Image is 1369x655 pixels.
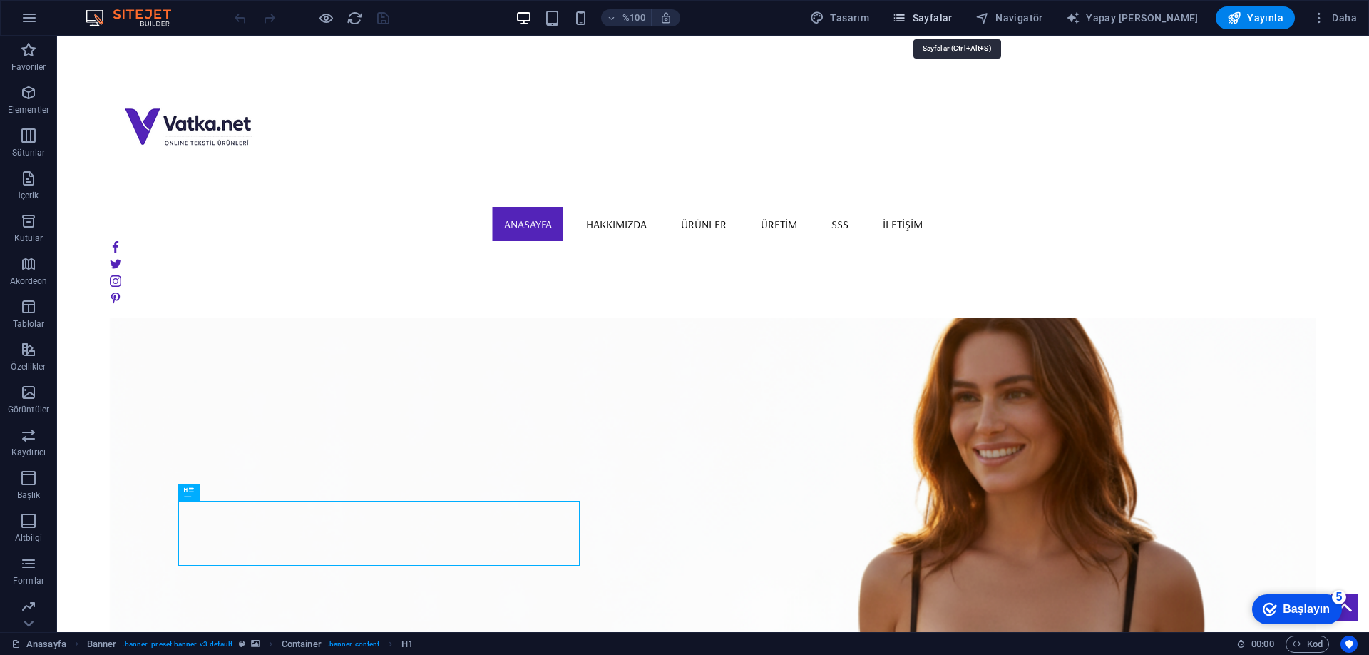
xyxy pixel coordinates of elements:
font: Özellikler [11,362,46,372]
button: Önizleme modundan çıkıp düzenlemeye devam etmek için buraya tıklayın [317,9,334,26]
font: Başlayın [53,16,100,28]
h6: Oturum süresi [1236,636,1274,653]
font: Kutular [14,233,43,243]
button: %100 [601,9,652,26]
font: Yayınla [1247,12,1283,24]
font: Daha [1332,12,1357,24]
button: Kullanıcı merkezli [1340,636,1358,653]
font: Kaydırıcı [11,447,46,457]
font: Altbilgi [15,533,43,543]
img: Editör Logosu [82,9,189,26]
button: Daha [1306,6,1363,29]
font: Başlık [17,490,41,500]
font: Elementler [8,105,49,115]
font: Kod [1307,639,1323,649]
button: Yapay [PERSON_NAME] [1060,6,1204,29]
button: Tasarım [804,6,875,29]
font: Akordeon [10,276,48,286]
button: yeniden yükle [346,9,363,26]
button: Yayınla [1216,6,1295,29]
span: Click to select. Double-click to edit [401,636,413,653]
i: Sayfayı yeniden yükle [347,10,363,26]
button: Sayfalar [886,6,958,29]
font: Favoriler [11,62,46,72]
font: Yapay [PERSON_NAME] [1086,12,1199,24]
font: Navigatör [995,12,1043,24]
i: This element is a customizable preset [239,640,245,648]
font: 5 [106,4,113,16]
font: Formlar [13,576,44,586]
font: : [1261,639,1263,649]
div: Başlayın 5 ürün kaldı, %0 tamamlandı [22,7,112,37]
font: Anasayfa [26,639,66,649]
i: This element contains a background [251,640,260,648]
span: Click to select. Double-click to edit [87,636,117,653]
span: . banner-content [327,636,379,653]
span: Click to select. Double-click to edit [282,636,322,653]
font: Görüntüler [8,405,49,415]
a: Seçimi iptal etmek için tıklayın. Sayfaları açmak için çift tıklayın. [11,636,66,653]
nav: ekmek kırıntısı [87,636,414,653]
font: Sütunlar [12,148,46,158]
font: 00 [1251,639,1261,649]
font: Sayfalar [913,12,953,24]
button: Navigatör [970,6,1049,29]
font: 00 [1263,639,1273,649]
button: Kod [1286,636,1329,653]
span: . banner .preset-banner-v3-default [123,636,233,653]
font: Tablolar [13,319,45,329]
font: %100 [622,12,645,23]
font: İçerik [18,191,39,200]
font: Tasarım [830,12,869,24]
